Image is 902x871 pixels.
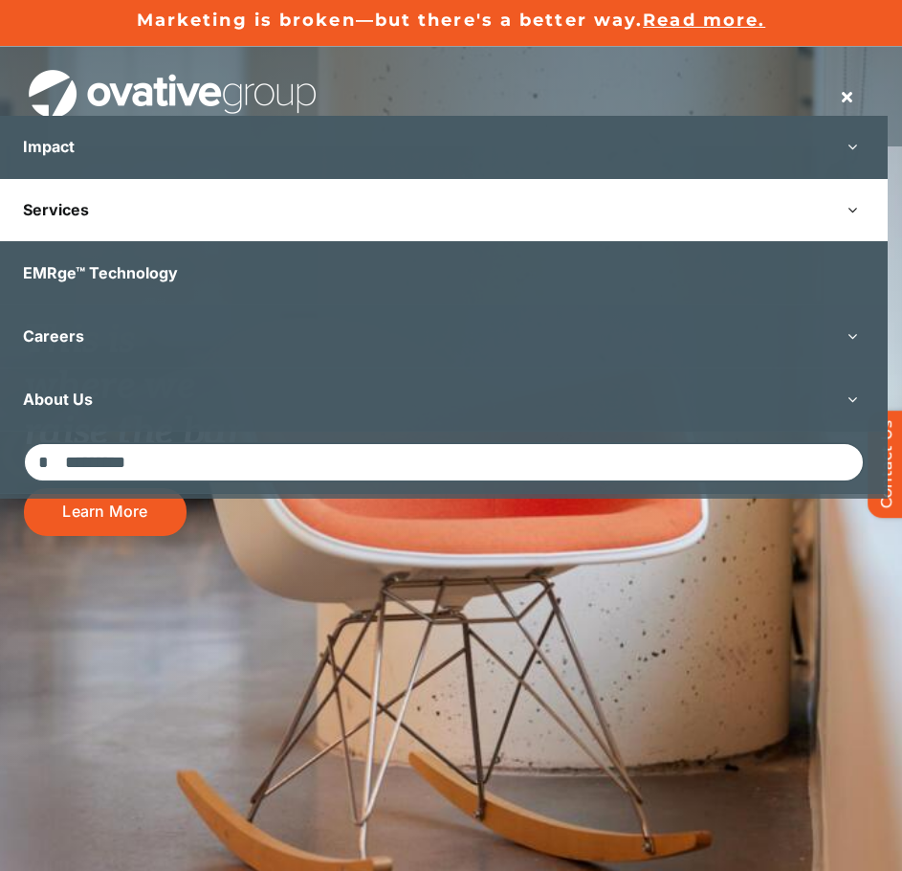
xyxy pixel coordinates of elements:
[23,137,75,156] span: Impact
[24,488,187,535] a: Learn More
[817,179,888,241] button: Open submenu of Services
[23,200,89,219] span: Services
[23,442,865,482] input: Search...
[137,10,644,31] a: Marketing is broken—but there's a better way.
[62,502,147,521] span: Learn More
[29,68,316,86] a: OG_Full_horizontal_WHT
[820,78,873,116] nav: Menu
[23,326,84,346] span: Careers
[817,368,888,431] button: Open submenu of About Us
[817,305,888,368] button: Open submenu of Careers
[23,390,93,409] span: About Us
[23,442,63,482] input: Search
[23,263,178,282] span: EMRge™ Technology
[643,10,765,31] a: Read more.
[817,116,888,178] button: Open submenu of Impact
